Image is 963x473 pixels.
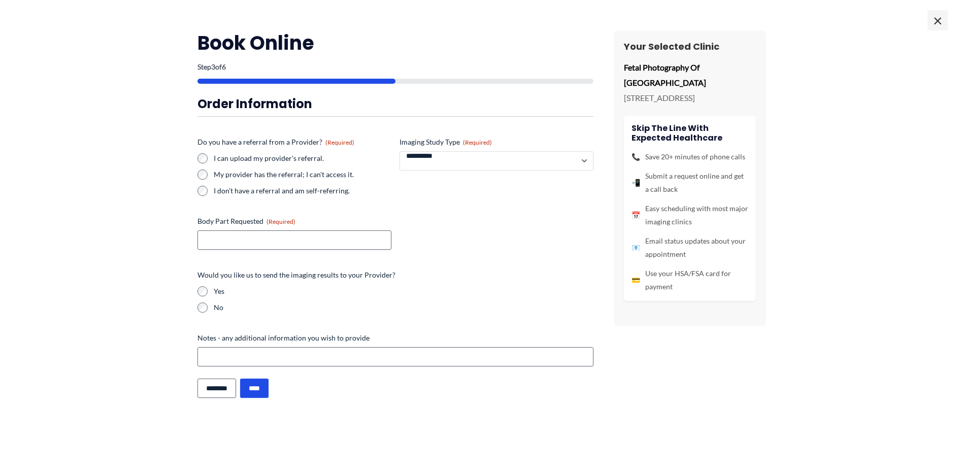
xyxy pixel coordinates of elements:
[632,176,640,189] span: 📲
[214,170,391,180] label: My provider has the referral; I can't access it.
[632,274,640,287] span: 💳
[214,302,593,313] label: No
[267,218,295,225] span: (Required)
[632,202,748,228] li: Easy scheduling with most major imaging clinics
[197,270,395,280] legend: Would you like us to send the imaging results to your Provider?
[211,62,215,71] span: 3
[624,41,756,52] h3: Your Selected Clinic
[632,209,640,222] span: 📅
[214,186,391,196] label: I don't have a referral and am self-referring.
[222,62,226,71] span: 6
[197,30,593,55] h2: Book Online
[632,170,748,196] li: Submit a request online and get a call back
[927,10,948,30] span: ×
[632,150,640,163] span: 📞
[197,333,593,343] label: Notes - any additional information you wish to provide
[624,60,756,90] p: Fetal Photography Of [GEOGRAPHIC_DATA]
[197,137,354,147] legend: Do you have a referral from a Provider?
[214,286,593,296] label: Yes
[624,90,756,106] p: [STREET_ADDRESS]
[632,234,748,261] li: Email status updates about your appointment
[214,153,391,163] label: I can upload my provider's referral.
[325,139,354,146] span: (Required)
[197,63,593,71] p: Step of
[632,150,748,163] li: Save 20+ minutes of phone calls
[197,216,391,226] label: Body Part Requested
[632,123,748,143] h4: Skip the line with Expected Healthcare
[632,267,748,293] li: Use your HSA/FSA card for payment
[400,137,593,147] label: Imaging Study Type
[463,139,492,146] span: (Required)
[632,241,640,254] span: 📧
[197,96,593,112] h3: Order Information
